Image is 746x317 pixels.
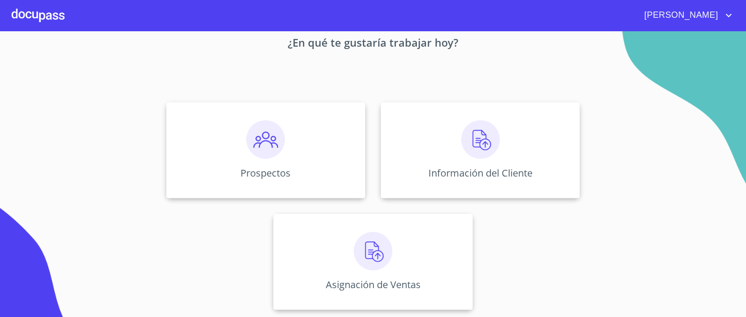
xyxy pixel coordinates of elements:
p: ¿En qué te gustaría trabajar hoy? [76,35,670,54]
p: Asignación de Ventas [325,278,420,291]
span: [PERSON_NAME] [637,8,723,23]
p: Prospectos [240,166,291,179]
img: carga.png [354,232,392,270]
button: account of current user [637,8,734,23]
img: prospectos.png [246,120,285,159]
p: Información del Cliente [428,166,533,179]
img: carga.png [461,120,500,159]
